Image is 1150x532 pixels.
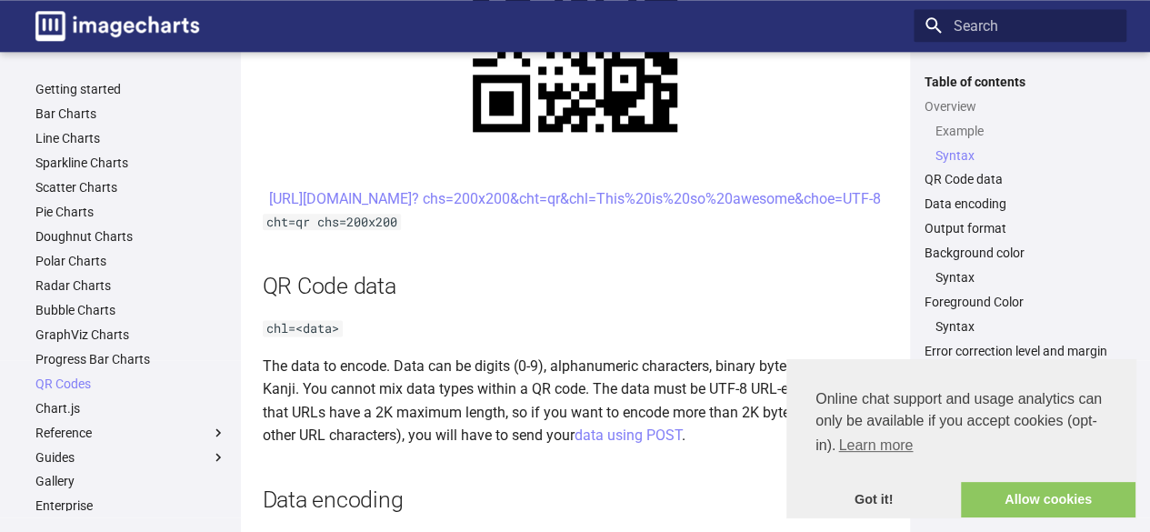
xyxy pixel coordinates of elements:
a: Bar Charts [35,105,226,122]
div: cookieconsent [786,359,1135,517]
h2: QR Code data [263,270,888,302]
a: Error correction level and margin [925,343,1115,359]
nav: Background color [925,269,1115,286]
a: Scatter Charts [35,179,226,196]
p: The data to encode. Data can be digits (0-9), alphanumeric characters, binary bytes of data, or K... [263,355,888,447]
a: learn more about cookies [835,432,915,459]
a: Image-Charts documentation [28,4,206,48]
a: Progress Bar Charts [35,351,226,367]
a: Syntax [935,318,1115,335]
a: Doughnut Charts [35,228,226,245]
a: Data encoding [925,196,1115,212]
a: Syntax [935,269,1115,286]
a: Syntax [935,147,1115,164]
a: Background color [925,245,1115,261]
nav: Overview [925,123,1115,164]
a: Bubble Charts [35,302,226,318]
a: [URL][DOMAIN_NAME]? chs=200x200&cht=qr&chl=This%20is%20so%20awesome&choe=UTF-8 [269,190,881,207]
a: Enterprise [35,497,226,514]
a: Pie Charts [35,204,226,220]
a: Foreground Color [925,294,1115,310]
input: Search [914,9,1126,42]
label: Guides [35,449,226,466]
span: Online chat support and usage analytics can only be available if you accept cookies (opt-in). [815,388,1106,459]
label: Table of contents [914,74,1126,90]
a: Sparkline Charts [35,155,226,171]
a: Overview [925,98,1115,115]
a: data using POST [575,427,682,444]
a: QR Code data [925,171,1115,187]
a: Radar Charts [35,277,226,294]
a: dismiss cookie message [786,482,961,518]
code: chl=<data> [263,320,343,336]
a: Polar Charts [35,253,226,269]
a: GraphViz Charts [35,326,226,343]
nav: Foreground Color [925,318,1115,335]
label: Reference [35,425,226,441]
a: QR Codes [35,376,226,392]
a: Chart.js [35,400,226,417]
a: Getting started [35,81,226,97]
nav: Table of contents [914,74,1126,360]
a: Output format [925,220,1115,236]
code: cht=qr chs=200x200 [263,214,401,230]
a: allow cookies [961,482,1135,518]
a: Line Charts [35,130,226,146]
a: Gallery [35,473,226,489]
img: logo [35,11,199,41]
h2: Data encoding [263,484,888,516]
a: Example [935,123,1115,139]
